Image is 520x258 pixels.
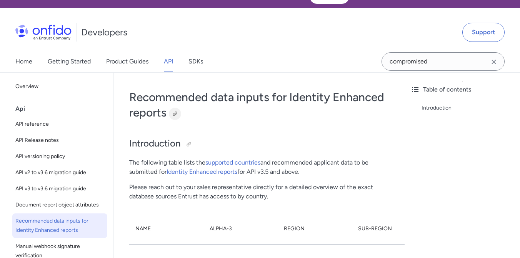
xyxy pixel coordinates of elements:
[129,90,389,120] h1: Recommended data inputs for Identity Enhanced reports
[205,159,260,166] a: supported countries
[15,25,72,40] img: Onfido Logo
[15,184,104,193] span: API v3 to v3.6 migration guide
[81,26,127,38] h1: Developers
[382,52,505,71] input: Onfido search input field
[411,85,514,94] div: Table of contents
[106,51,148,72] a: Product Guides
[12,197,107,213] a: Document report object attributes
[12,181,107,196] a: API v3 to v3.6 migration guide
[15,82,104,91] span: Overview
[15,152,104,161] span: API versioning policy
[48,51,91,72] a: Getting Started
[167,168,237,175] a: Identity Enhanced reports
[12,117,107,132] a: API reference
[489,57,498,67] svg: Clear search field button
[15,101,110,117] div: Api
[129,158,389,176] p: The following table lists the and recommended applicant data to be submitted for for API v3.5 and...
[15,120,104,129] span: API reference
[12,149,107,164] a: API versioning policy
[422,103,514,113] a: Introduction
[12,133,107,148] a: API Release notes
[352,213,426,245] th: Sub-Region
[278,213,352,245] th: Region
[15,168,104,177] span: API v2 to v3.6 migration guide
[15,216,104,235] span: Recommended data inputs for Identity Enhanced reports
[188,51,203,72] a: SDKs
[15,136,104,145] span: API Release notes
[129,183,389,201] p: Please reach out to your sales representative directly for a detailed overview of the exact datab...
[12,165,107,180] a: API v2 to v3.6 migration guide
[15,200,104,210] span: Document report object attributes
[129,213,203,245] th: Name
[164,51,173,72] a: API
[129,137,389,150] h2: Introduction
[462,23,505,42] a: Support
[203,213,278,245] th: Alpha-3
[12,213,107,238] a: Recommended data inputs for Identity Enhanced reports
[15,51,32,72] a: Home
[12,79,107,94] a: Overview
